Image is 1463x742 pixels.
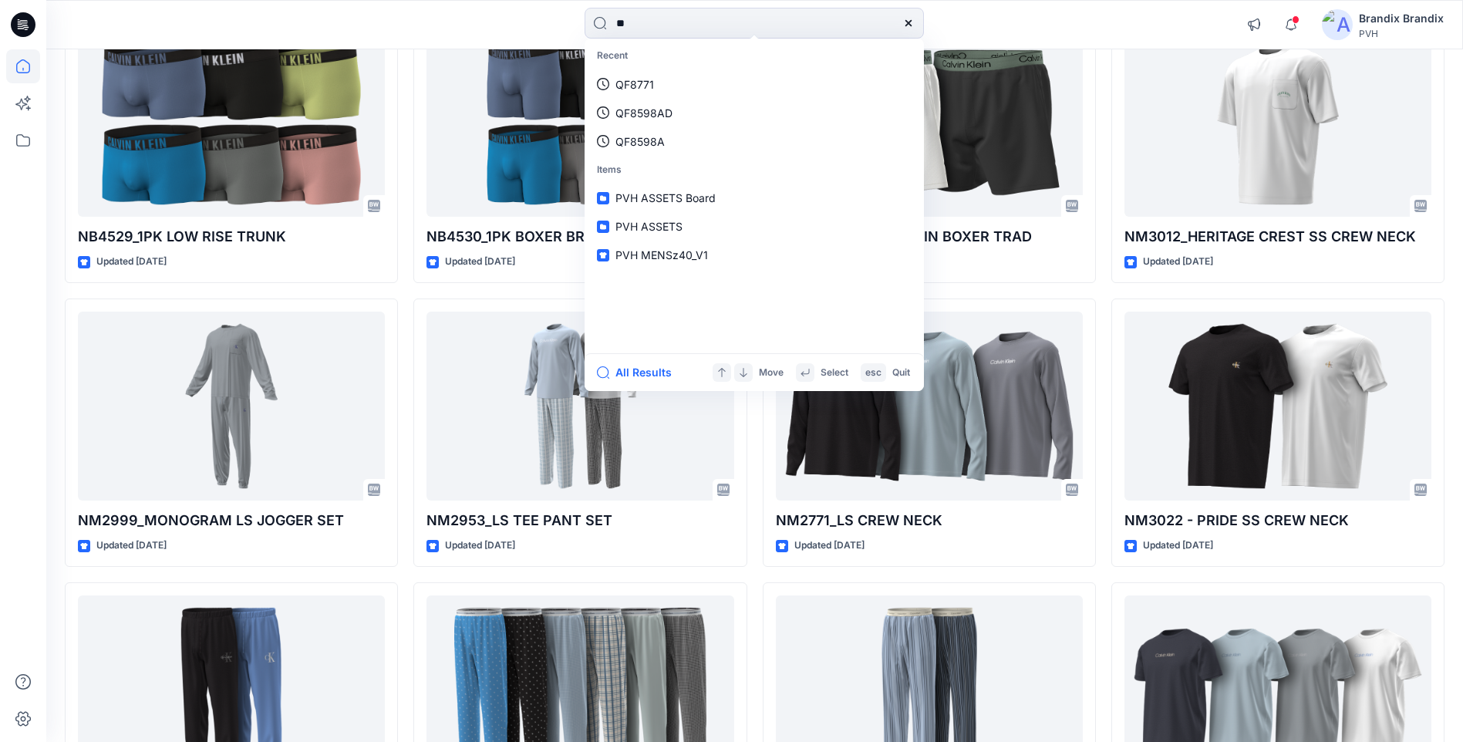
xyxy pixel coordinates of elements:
a: PVH ASSETS Board [588,184,921,212]
p: Select [821,365,848,381]
p: QF8771 [615,76,654,93]
p: NM3002_PRIDE POPLIN BOXER TRAD [776,226,1083,248]
p: Items [588,156,921,184]
a: PVH ASSETS [588,212,921,241]
p: QF8598AD [615,105,673,121]
a: NB4530_1PK BOXER BRIEF [426,28,733,217]
p: Updated [DATE] [96,538,167,554]
a: NM3022 - PRIDE SS CREW NECK [1124,312,1431,501]
div: Brandix Brandix [1359,9,1444,28]
span: PVH ASSETS Board [615,191,716,204]
p: Move [759,365,784,381]
a: NM3012_HERITAGE CREST SS CREW NECK [1124,28,1431,217]
p: Updated [DATE] [96,254,167,270]
a: NM2999_MONOGRAM LS JOGGER SET [78,312,385,501]
p: Updated [DATE] [445,254,515,270]
div: PVH [1359,28,1444,39]
p: NM2771_LS CREW NECK [776,510,1083,531]
img: avatar [1322,9,1353,40]
p: NM3022 - PRIDE SS CREW NECK [1124,510,1431,531]
p: NB4530_1PK BOXER BRIEF [426,226,733,248]
p: NM2953_LS TEE PANT SET [426,510,733,531]
a: NM2771_LS CREW NECK [776,312,1083,501]
p: Quit [892,365,910,381]
span: PVH ASSETS [615,220,683,233]
p: Updated [DATE] [1143,254,1213,270]
p: esc [865,365,882,381]
p: NB4529_1PK LOW RISE TRUNK [78,226,385,248]
a: QF8771 [588,70,921,99]
a: NB4529_1PK LOW RISE TRUNK [78,28,385,217]
a: QF8598AD [588,99,921,127]
a: QF8598A [588,127,921,156]
p: QF8598A [615,133,665,150]
p: NM3012_HERITAGE CREST SS CREW NECK [1124,226,1431,248]
p: Updated [DATE] [794,538,865,554]
p: NM2999_MONOGRAM LS JOGGER SET [78,510,385,531]
p: Updated [DATE] [445,538,515,554]
a: NM2953_LS TEE PANT SET [426,312,733,501]
p: Recent [588,42,921,70]
a: NM3002_PRIDE POPLIN BOXER TRAD [776,28,1083,217]
span: PVH MENSz40_V1 [615,248,708,261]
a: PVH MENSz40_V1 [588,241,921,269]
button: All Results [597,363,682,382]
p: Updated [DATE] [1143,538,1213,554]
